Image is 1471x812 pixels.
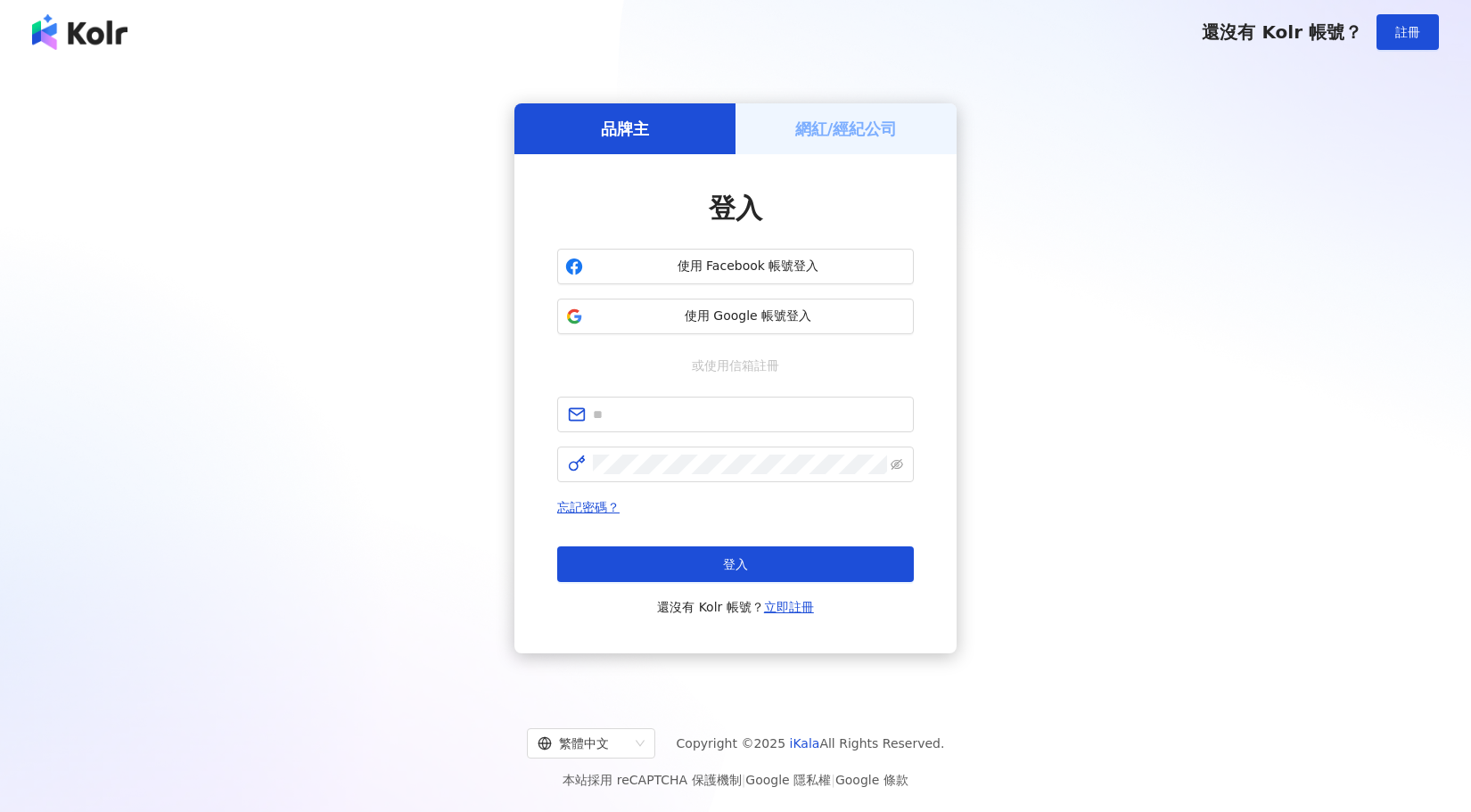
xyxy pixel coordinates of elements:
[557,500,620,514] a: 忘記密碼？
[677,733,945,754] span: Copyright © 2025 All Rights Reserved.
[795,118,898,140] h5: 網紅/經紀公司
[723,557,748,571] span: 登入
[764,600,814,614] a: 立即註冊
[590,258,906,275] span: 使用 Facebook 帳號登入
[1202,21,1362,43] span: 還沒有 Kolr 帳號？
[601,118,649,140] h5: 品牌主
[831,773,835,787] span: |
[557,299,914,334] button: 使用 Google 帳號登入
[745,773,831,787] a: Google 隱私權
[32,14,127,50] img: logo
[590,308,906,325] span: 使用 Google 帳號登入
[742,773,746,787] span: |
[1395,25,1420,39] span: 註冊
[557,546,914,582] button: 登入
[557,249,914,284] button: 使用 Facebook 帳號登入
[790,736,820,750] a: iKala
[679,356,792,375] span: 或使用信箱註冊
[1376,14,1439,50] button: 註冊
[709,193,762,224] span: 登入
[657,596,814,618] span: 還沒有 Kolr 帳號？
[563,769,908,791] span: 本站採用 reCAPTCHA 保護機制
[538,729,629,758] div: 繁體中文
[891,458,903,471] span: eye-invisible
[835,773,908,787] a: Google 條款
